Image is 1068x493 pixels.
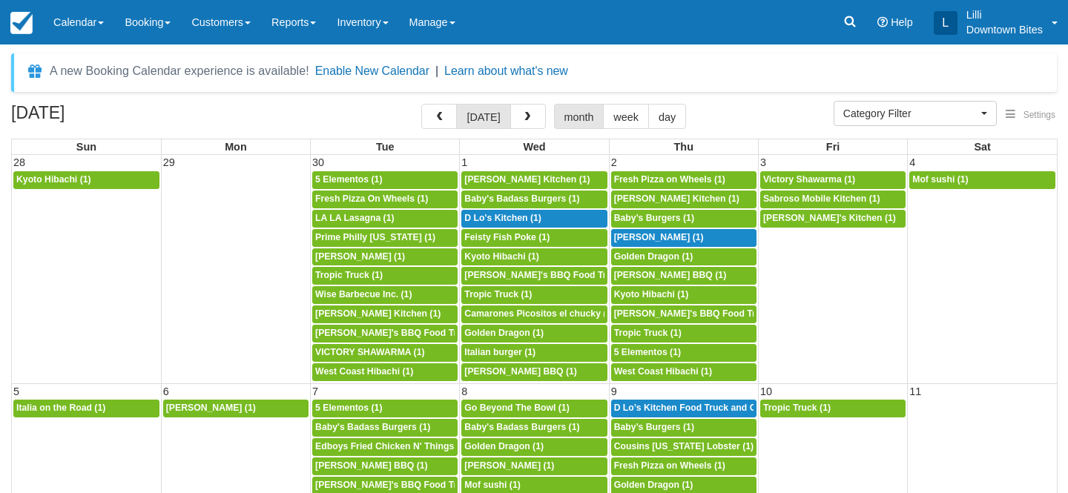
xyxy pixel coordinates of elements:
span: Tropic Truck (1) [464,289,532,300]
a: Italia on the Road (1) [13,400,159,417]
a: Fresh Pizza on Wheels (1) [611,171,756,189]
span: Golden Dragon (1) [464,328,544,338]
span: Tropic Truck (1) [763,403,831,413]
div: A new Booking Calendar experience is available! [50,62,309,80]
a: [PERSON_NAME] BBQ (1) [312,457,458,475]
span: Feisty Fish Poke (1) [464,232,550,242]
a: Kyoto Hibachi (1) [611,286,756,304]
p: Downtown Bites [966,22,1043,37]
button: month [554,104,604,129]
a: Victory Shawarma (1) [760,171,906,189]
span: Baby's Badass Burgers (1) [464,422,579,432]
a: West Coast Hibachi (1) [312,363,458,381]
span: LA LA Lasagna (1) [315,213,395,223]
span: 1 [460,156,469,168]
a: [PERSON_NAME] BBQ (1) [611,267,756,285]
span: Baby's Badass Burgers (1) [464,193,579,204]
span: Italia on the Road (1) [16,403,105,413]
span: Baby’s Burgers (1) [614,213,694,223]
span: 6 [162,386,171,397]
span: 8 [460,386,469,397]
span: Cousins [US_STATE] Lobster (1) [614,441,754,451]
span: [PERSON_NAME] Kitchen (1) [614,193,739,204]
a: Tropic Truck (1) [461,286,607,304]
span: [PERSON_NAME]'s BBQ Food Truck (1) [614,308,785,319]
a: Kyoto Hibachi (1) [13,171,159,189]
span: 30 [311,156,326,168]
span: [PERSON_NAME] (1) [614,232,704,242]
a: [PERSON_NAME] Kitchen (1) [611,191,756,208]
a: [PERSON_NAME] (1) [163,400,309,417]
a: Baby’s Burgers (1) [611,419,756,437]
span: Fresh Pizza on Wheels (1) [614,460,725,471]
span: Go Beyond The Bowl (1) [464,403,569,413]
span: Mof sushi (1) [464,480,520,490]
button: Enable New Calendar [315,64,429,79]
a: Italian burger (1) [461,344,607,362]
span: 5 Elementos (1) [315,174,382,185]
span: [PERSON_NAME] BBQ (1) [464,366,577,377]
span: 9 [610,386,619,397]
button: day [648,104,686,129]
span: D Lo’s Kitchen Food Truck and Catering (1) [614,403,800,413]
span: Sun [76,141,96,153]
span: [PERSON_NAME] (1) [166,403,256,413]
a: [PERSON_NAME]'s BBQ Food Truck (1) [461,267,607,285]
span: West Coast Hibachi (1) [315,366,413,377]
span: 29 [162,156,177,168]
a: 5 Elementos (1) [312,400,458,417]
a: Camarones Picositos el chucky (1) [461,305,607,323]
a: Fresh Pizza on Wheels (1) [611,457,756,475]
a: Go Beyond The Bowl (1) [461,400,607,417]
span: Mon [225,141,247,153]
span: Wed [523,141,545,153]
span: Mof sushi (1) [912,174,968,185]
span: Help [891,16,913,28]
a: Kyoto Hibachi (1) [461,248,607,266]
a: Baby's Badass Burgers (1) [461,419,607,437]
a: Baby's Badass Burgers (1) [461,191,607,208]
span: Settings [1023,110,1055,120]
span: Tropic Truck (1) [315,270,383,280]
span: 5 [12,386,21,397]
span: [PERSON_NAME] BBQ (1) [614,270,727,280]
a: Golden Dragon (1) [611,248,756,266]
span: Kyoto Hibachi (1) [464,251,539,262]
button: [DATE] [456,104,510,129]
a: [PERSON_NAME] (1) [312,248,458,266]
span: Fresh Pizza on Wheels (1) [614,174,725,185]
span: Golden Dragon (1) [614,251,693,262]
button: Category Filter [834,101,997,126]
a: Sabroso Mobile Kitchen (1) [760,191,906,208]
a: [PERSON_NAME] BBQ (1) [461,363,607,381]
a: VICTORY SHAWARMA (1) [312,344,458,362]
p: Lilli [966,7,1043,22]
span: 4 [908,156,917,168]
a: 5 Elementos (1) [611,344,756,362]
span: Baby’s Burgers (1) [614,422,694,432]
a: [PERSON_NAME] Kitchen (1) [461,171,607,189]
span: [PERSON_NAME] Kitchen (1) [464,174,590,185]
span: 5 Elementos (1) [315,403,382,413]
a: 5 Elementos (1) [312,171,458,189]
a: [PERSON_NAME] (1) [611,229,756,247]
a: Tropic Truck (1) [760,400,906,417]
a: Fresh Pizza On Wheels (1) [312,191,458,208]
a: LA LA Lasagna (1) [312,210,458,228]
a: [PERSON_NAME]'s Kitchen (1) [760,210,906,228]
span: 7 [311,386,320,397]
span: Sabroso Mobile Kitchen (1) [763,193,880,204]
span: Baby's Badass Burgers (1) [315,422,430,432]
span: [PERSON_NAME] BBQ (1) [315,460,428,471]
a: Feisty Fish Poke (1) [461,229,607,247]
span: Fri [826,141,840,153]
a: Golden Dragon (1) [461,325,607,343]
a: Baby’s Burgers (1) [611,210,756,228]
span: Wise Barbecue Inc. (1) [315,289,412,300]
span: Golden Dragon (1) [464,441,544,451]
a: West Coast Hibachi (1) [611,363,756,381]
span: D Lo's Kitchen (1) [464,213,541,223]
span: 3 [759,156,768,168]
span: Kyoto Hibachi (1) [16,174,91,185]
a: Golden Dragon (1) [461,438,607,456]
